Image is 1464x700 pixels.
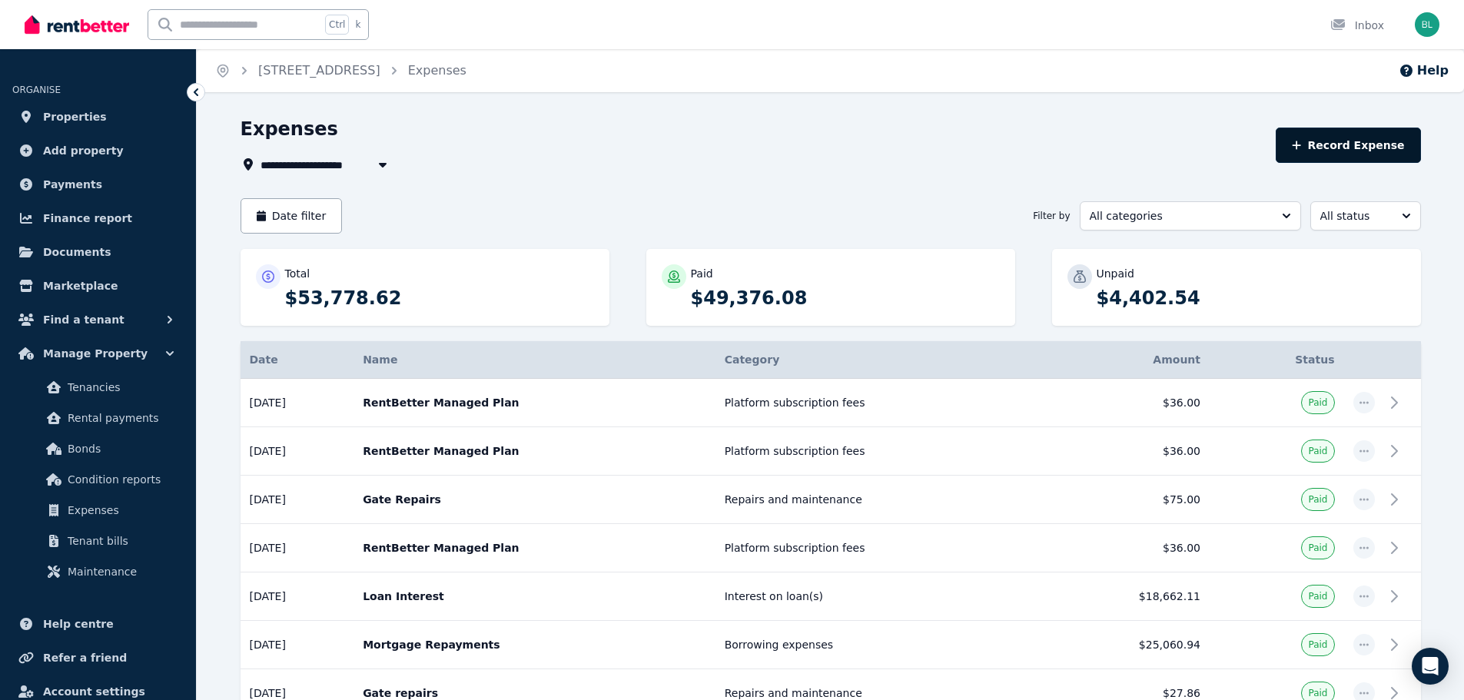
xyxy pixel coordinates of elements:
td: Repairs and maintenance [715,476,1044,524]
a: Marketplace [12,270,184,301]
span: Condition reports [68,470,171,489]
a: Finance report [12,203,184,234]
span: Finance report [43,209,132,227]
span: Paid [1308,445,1327,457]
h1: Expenses [241,117,338,141]
p: $49,376.08 [691,286,1000,310]
span: Paid [1308,687,1327,699]
span: k [355,18,360,31]
a: Expenses [18,495,178,526]
span: Ctrl [325,15,349,35]
td: $75.00 [1044,476,1210,524]
p: Gate Repairs [363,492,706,507]
td: [DATE] [241,427,354,476]
a: Help centre [12,609,184,639]
span: Rental payments [68,409,171,427]
p: Total [285,266,310,281]
td: $36.00 [1044,524,1210,572]
span: Paid [1308,639,1327,651]
span: Tenancies [68,378,171,396]
a: Payments [12,169,184,200]
td: $36.00 [1044,379,1210,427]
span: Properties [43,108,107,126]
td: $36.00 [1044,427,1210,476]
a: Expenses [408,63,466,78]
div: Inbox [1330,18,1384,33]
span: Tenant bills [68,532,171,550]
span: Add property [43,141,124,160]
td: $25,060.94 [1044,621,1210,669]
a: Rental payments [18,403,178,433]
td: $18,662.11 [1044,572,1210,621]
td: [DATE] [241,476,354,524]
span: Marketplace [43,277,118,295]
th: Date [241,341,354,379]
td: [DATE] [241,379,354,427]
a: Properties [12,101,184,132]
td: Platform subscription fees [715,427,1044,476]
span: ORGANISE [12,85,61,95]
a: Maintenance [18,556,178,587]
span: Expenses [68,501,171,519]
th: Name [354,341,715,379]
p: RentBetter Managed Plan [363,395,706,410]
th: Status [1210,341,1343,379]
span: Payments [43,175,102,194]
p: Paid [691,266,713,281]
span: Paid [1308,396,1327,409]
a: Documents [12,237,184,267]
p: $53,778.62 [285,286,594,310]
span: All status [1320,208,1389,224]
td: [DATE] [241,621,354,669]
button: All status [1310,201,1421,231]
button: Help [1399,61,1449,80]
button: All categories [1080,201,1301,231]
p: RentBetter Managed Plan [363,443,706,459]
span: Find a tenant [43,310,124,329]
p: $4,402.54 [1097,286,1406,310]
button: Record Expense [1276,128,1420,163]
a: Bonds [18,433,178,464]
button: Date filter [241,198,343,234]
span: Refer a friend [43,649,127,667]
p: Mortgage Repayments [363,637,706,652]
span: Paid [1308,590,1327,602]
th: Category [715,341,1044,379]
p: RentBetter Managed Plan [363,540,706,556]
nav: Breadcrumb [197,49,485,92]
a: Condition reports [18,464,178,495]
a: Tenant bills [18,526,178,556]
span: Help centre [43,615,114,633]
span: Bonds [68,440,171,458]
span: Filter by [1033,210,1070,222]
button: Manage Property [12,338,184,369]
p: Loan Interest [363,589,706,604]
th: Amount [1044,341,1210,379]
span: All categories [1090,208,1270,224]
p: Unpaid [1097,266,1134,281]
td: Platform subscription fees [715,379,1044,427]
a: [STREET_ADDRESS] [258,63,380,78]
td: Platform subscription fees [715,524,1044,572]
a: Tenancies [18,372,178,403]
img: RentBetter [25,13,129,36]
a: Refer a friend [12,642,184,673]
span: Paid [1308,493,1327,506]
td: Interest on loan(s) [715,572,1044,621]
span: Paid [1308,542,1327,554]
img: Bonnie Lane [1415,12,1439,37]
div: Open Intercom Messenger [1412,648,1449,685]
td: [DATE] [241,572,354,621]
span: Manage Property [43,344,148,363]
button: Find a tenant [12,304,184,335]
span: Maintenance [68,562,171,581]
span: Documents [43,243,111,261]
td: Borrowing expenses [715,621,1044,669]
td: [DATE] [241,524,354,572]
a: Add property [12,135,184,166]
